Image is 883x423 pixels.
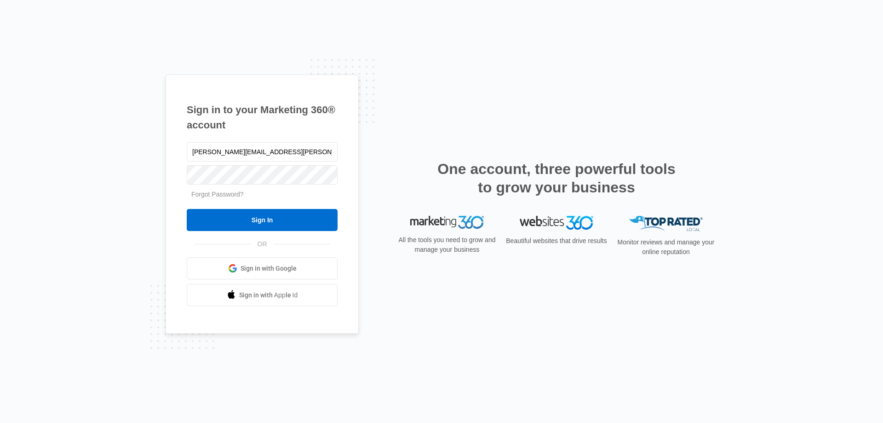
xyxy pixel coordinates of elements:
img: Websites 360 [520,216,593,229]
span: Sign in with Apple Id [239,290,298,300]
img: Marketing 360 [410,216,484,229]
a: Sign in with Apple Id [187,284,338,306]
span: OR [251,239,274,249]
input: Sign In [187,209,338,231]
h2: One account, three powerful tools to grow your business [435,160,678,197]
img: Top Rated Local [629,216,703,231]
p: All the tools you need to grow and manage your business [396,235,499,255]
p: Beautiful websites that drive results [505,236,608,246]
a: Forgot Password? [191,191,244,198]
span: Sign in with Google [241,264,297,273]
input: Email [187,142,338,162]
p: Monitor reviews and manage your online reputation [614,238,717,257]
a: Sign in with Google [187,257,338,279]
h1: Sign in to your Marketing 360® account [187,102,338,133]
